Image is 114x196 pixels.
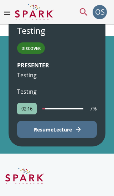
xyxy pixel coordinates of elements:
[90,105,97,112] p: 7%
[17,105,37,112] span: 02:16
[93,5,107,19] div: OS
[93,5,107,19] button: account of current user
[5,168,44,188] img: Logo of SPARK at Stanford
[17,61,49,69] b: PRESENTER
[17,87,37,97] p: Testing
[78,7,89,17] button: menu
[34,126,72,133] p: Resume Lecture
[15,4,53,21] img: Logo of SPARK at Stanford
[17,60,49,80] p: Testing
[17,121,97,138] button: View Lecture
[3,9,11,19] button: menu
[17,46,45,51] span: Discover
[17,26,45,36] p: Testing
[42,108,83,109] span: completion progress of user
